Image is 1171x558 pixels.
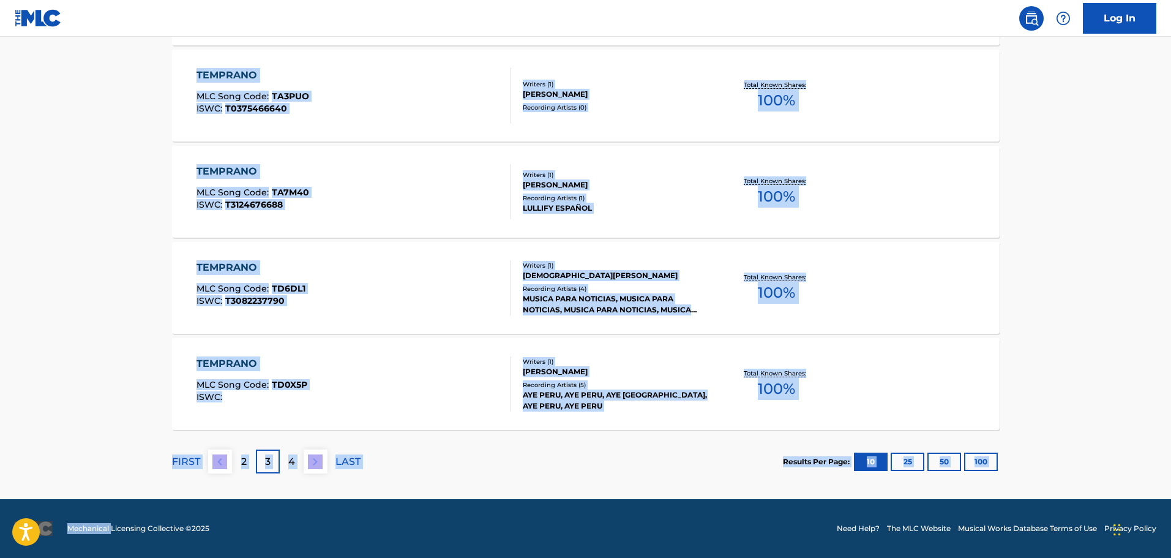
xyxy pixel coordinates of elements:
div: Writers ( 1 ) [523,357,708,366]
p: FIRST [172,454,200,469]
span: Mechanical Licensing Collective © 2025 [67,523,209,534]
div: Recording Artists ( 1 ) [523,194,708,203]
div: Drag [1113,511,1121,548]
span: TA7M40 [272,187,309,198]
div: TEMPRANO [196,260,305,275]
p: Total Known Shares: [744,273,809,282]
div: Recording Artists ( 5 ) [523,380,708,390]
div: TEMPRANO [196,68,309,83]
div: TEMPRANO [196,356,307,371]
a: Need Help? [837,523,880,534]
span: MLC Song Code : [196,187,272,198]
div: Help [1051,6,1076,31]
span: TD6DL1 [272,283,305,294]
button: 25 [891,453,924,471]
div: Recording Artists ( 0 ) [523,103,708,112]
img: MLC Logo [15,9,62,27]
div: LULLIFY ESPAÑOL [523,203,708,214]
img: logo [15,521,53,536]
span: 100 % [758,89,795,111]
p: 3 [265,454,271,469]
div: [PERSON_NAME] [523,179,708,190]
p: LAST [335,454,361,469]
span: ISWC : [196,103,225,114]
a: Public Search [1019,6,1044,31]
a: Log In [1083,3,1156,34]
span: TD0X5P [272,379,307,390]
div: Writers ( 1 ) [523,170,708,179]
img: right [308,454,323,469]
a: TEMPRANOMLC Song Code:TA3PUOISWC:T0375466640Writers (1)[PERSON_NAME]Recording Artists (0)Total Kn... [172,50,1000,141]
p: 2 [241,454,247,469]
div: [PERSON_NAME] [523,89,708,100]
span: ISWC : [196,199,225,210]
div: Writers ( 1 ) [523,261,708,270]
span: 100 % [758,186,795,208]
span: T3124676688 [225,199,283,210]
a: TEMPRANOMLC Song Code:TA7M40ISWC:T3124676688Writers (1)[PERSON_NAME]Recording Artists (1)LULLIFY ... [172,146,1000,238]
iframe: Chat Widget [1110,499,1171,558]
div: MUSICA PARA NOTICIAS, MUSICA PARA NOTICIAS, MUSICA PARA NOTICIAS, MUSICA PARA NOTICIAS [523,293,708,315]
div: Writers ( 1 ) [523,80,708,89]
p: Total Known Shares: [744,80,809,89]
a: TEMPRANOMLC Song Code:TD0X5PISWC:Writers (1)[PERSON_NAME]Recording Artists (5)AYE PERU, AYE PERU,... [172,338,1000,430]
img: left [212,454,227,469]
p: Results Per Page: [783,456,853,467]
span: MLC Song Code : [196,283,272,294]
div: TEMPRANO [196,164,309,179]
span: T0375466640 [225,103,287,114]
a: Privacy Policy [1104,523,1156,534]
span: MLC Song Code : [196,91,272,102]
div: Recording Artists ( 4 ) [523,284,708,293]
span: 100 % [758,282,795,304]
div: [PERSON_NAME] [523,366,708,377]
button: 50 [927,453,961,471]
p: Total Known Shares: [744,176,809,186]
span: ISWC : [196,391,225,402]
a: The MLC Website [887,523,951,534]
a: Musical Works Database Terms of Use [958,523,1097,534]
img: search [1024,11,1039,26]
span: 100 % [758,378,795,400]
button: 100 [964,453,998,471]
span: TA3PUO [272,91,309,102]
span: ISWC : [196,295,225,306]
div: AYE PERU, AYE PERU, AYE [GEOGRAPHIC_DATA], AYE PERU, AYE PERU [523,390,708,412]
a: TEMPRANOMLC Song Code:TD6DL1ISWC:T3082237790Writers (1)[DEMOGRAPHIC_DATA][PERSON_NAME]Recording A... [172,242,1000,334]
div: [DEMOGRAPHIC_DATA][PERSON_NAME] [523,270,708,281]
img: help [1056,11,1071,26]
p: 4 [288,454,295,469]
span: MLC Song Code : [196,379,272,390]
button: 10 [854,453,888,471]
p: Total Known Shares: [744,369,809,378]
span: T3082237790 [225,295,285,306]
